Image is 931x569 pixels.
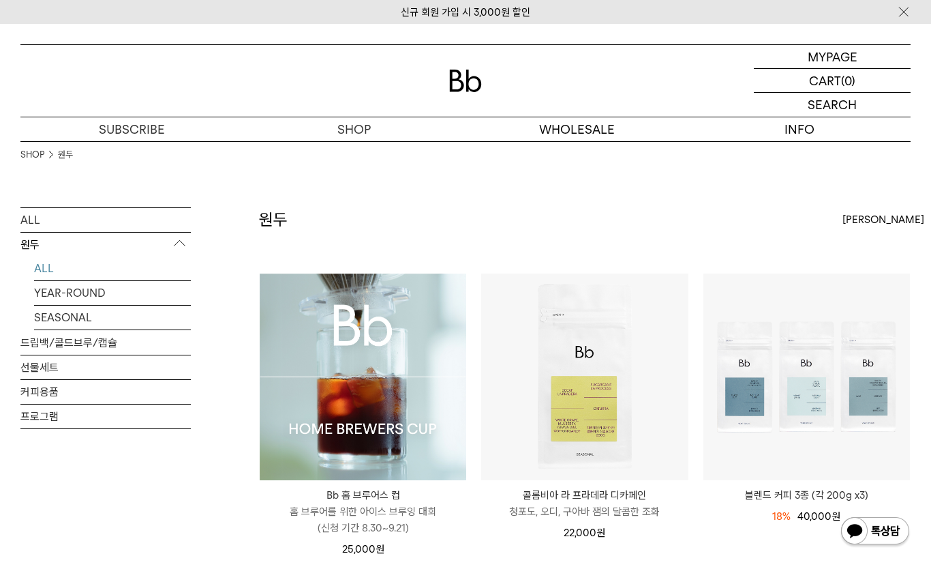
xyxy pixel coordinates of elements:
[260,274,466,480] img: Bb 홈 브루어스 컵
[260,504,466,536] p: 홈 브루어를 위한 아이스 브루잉 대회 (신청 기간 8.30~9.21)
[703,274,910,480] img: 블렌드 커피 3종 (각 200g x3)
[688,117,911,141] p: INFO
[259,208,288,231] h2: 원두
[841,69,855,92] p: (0)
[449,70,482,92] img: 로고
[243,117,466,141] a: SHOP
[481,274,688,480] img: 콜롬비아 라 프라데라 디카페인
[808,45,857,68] p: MYPAGE
[465,117,688,141] p: WHOLESALE
[34,306,191,330] a: SEASONAL
[809,69,841,92] p: CART
[376,543,384,555] span: 원
[481,487,688,504] p: 콜롬비아 라 프라데라 디카페인
[20,380,191,404] a: 커피용품
[401,6,530,18] a: 신규 회원 가입 시 3,000원 할인
[703,487,910,504] a: 블렌드 커피 3종 (각 200g x3)
[831,510,840,523] span: 원
[20,233,191,257] p: 원두
[260,487,466,536] a: Bb 홈 브루어스 컵 홈 브루어를 위한 아이스 브루잉 대회(신청 기간 8.30~9.21)
[808,93,857,117] p: SEARCH
[797,510,840,523] span: 40,000
[481,504,688,520] p: 청포도, 오디, 구아바 잼의 달콤한 조화
[58,148,73,162] a: 원두
[772,508,791,525] div: 18%
[564,527,605,539] span: 22,000
[20,405,191,428] a: 프로그램
[20,208,191,232] a: ALL
[842,211,924,228] span: [PERSON_NAME]
[20,331,191,355] a: 드립백/콜드브루/캡슐
[840,516,911,549] img: 카카오톡 채널 1:1 채팅 버튼
[34,281,191,305] a: YEAR-ROUND
[20,148,44,162] a: SHOP
[342,543,384,555] span: 25,000
[754,69,911,93] a: CART (0)
[260,487,466,504] p: Bb 홈 브루어스 컵
[596,527,605,539] span: 원
[754,45,911,69] a: MYPAGE
[481,487,688,520] a: 콜롬비아 라 프라데라 디카페인 청포도, 오디, 구아바 잼의 달콤한 조화
[20,355,191,379] a: 선물세트
[34,257,191,280] a: ALL
[20,117,243,141] a: SUBSCRIBE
